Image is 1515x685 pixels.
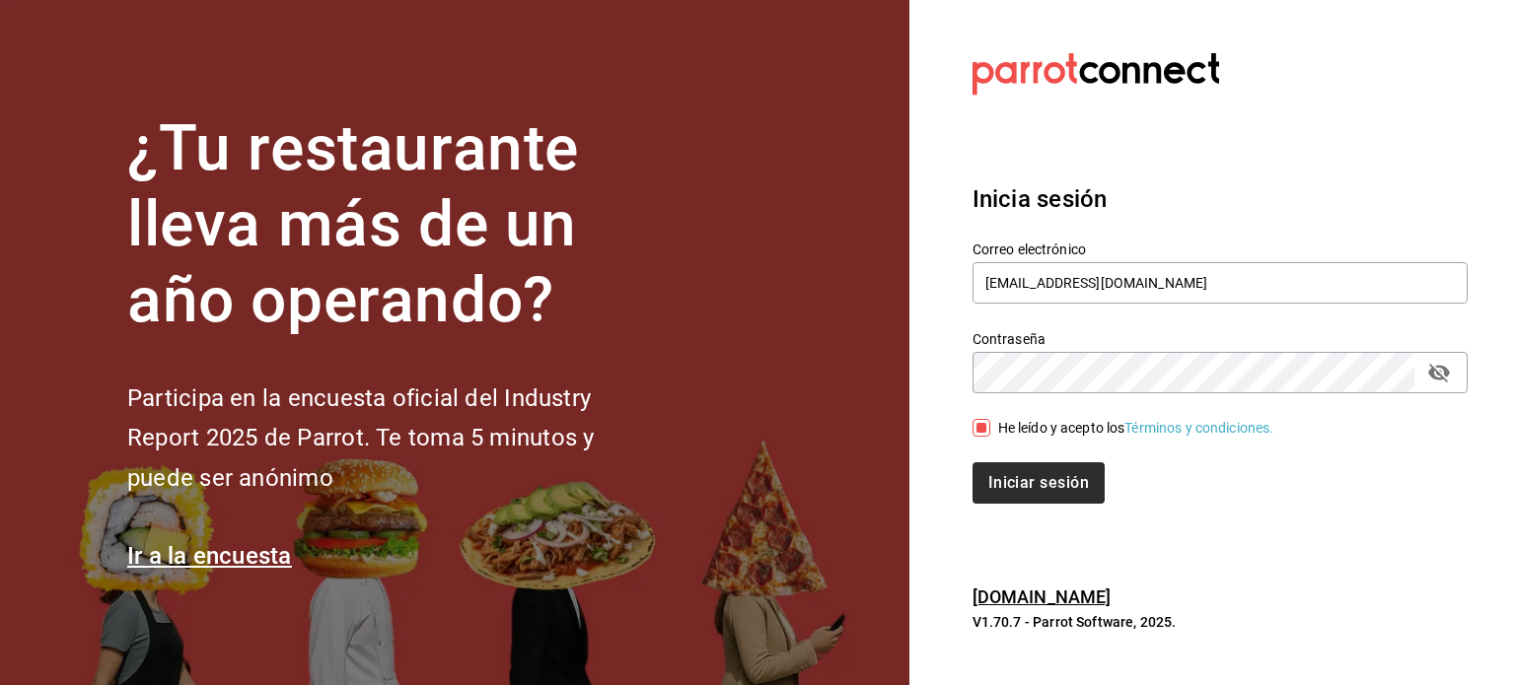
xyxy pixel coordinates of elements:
[973,332,1468,346] label: Contraseña
[973,462,1105,504] button: Iniciar sesión
[1124,420,1273,436] a: Términos y condiciones.
[973,242,1468,256] label: Correo electrónico
[973,262,1468,304] input: Ingresa tu correo electrónico
[127,542,292,570] a: Ir a la encuesta
[127,378,660,499] h2: Participa en la encuesta oficial del Industry Report 2025 de Parrot. Te toma 5 minutos y puede se...
[998,418,1274,439] div: He leído y acepto los
[1422,356,1456,389] button: passwordField
[973,586,1112,607] a: [DOMAIN_NAME]
[973,612,1468,632] p: V1.70.7 - Parrot Software, 2025.
[127,111,660,338] h1: ¿Tu restaurante lleva más de un año operando?
[973,181,1468,217] h3: Inicia sesión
